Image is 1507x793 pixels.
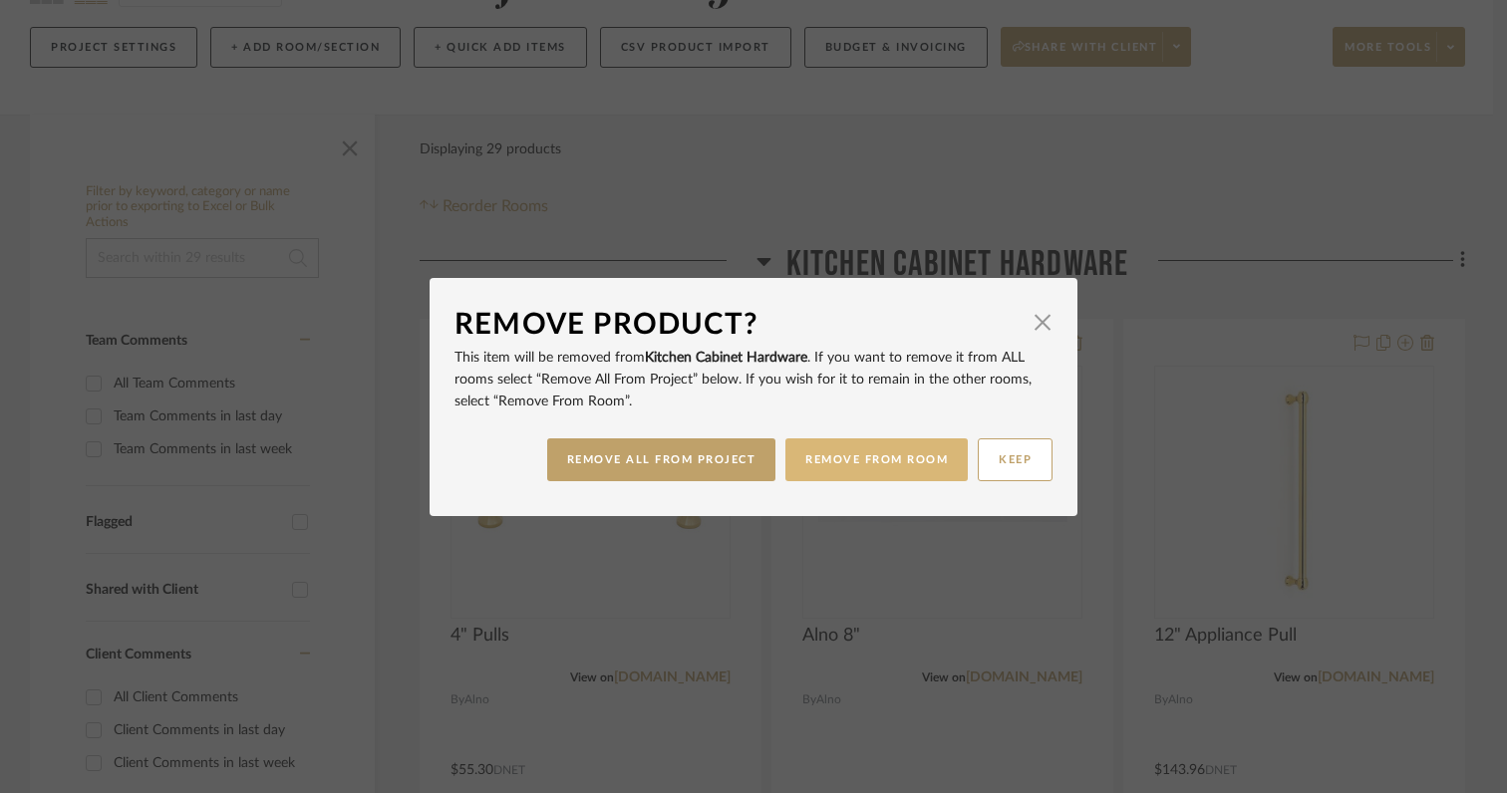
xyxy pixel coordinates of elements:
button: REMOVE ALL FROM PROJECT [547,438,776,481]
button: KEEP [978,438,1053,481]
button: REMOVE FROM ROOM [785,438,968,481]
dialog-header: Remove Product? [454,303,1053,347]
p: This item will be removed from . If you want to remove it from ALL rooms select “Remove All From ... [454,347,1053,412]
div: Remove Product? [454,303,1023,347]
span: Kitchen Cabinet Hardware [645,351,807,365]
button: Close [1023,303,1062,343]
